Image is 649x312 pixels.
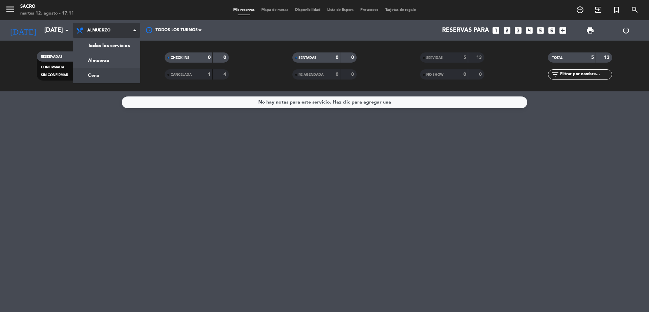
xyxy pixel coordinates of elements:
i: arrow_drop_down [63,26,71,35]
strong: 1 [208,72,211,77]
a: Almuerzo [73,53,140,68]
strong: 0 [351,55,355,60]
span: NO SHOW [426,73,443,76]
i: power_settings_new [622,26,630,35]
span: Reservas para [442,27,489,34]
span: CHECK INS [171,56,189,60]
span: Mapa de mesas [258,8,292,12]
strong: 5 [591,55,594,60]
span: CANCELADA [171,73,192,76]
i: exit_to_app [594,6,602,14]
span: Mis reservas [230,8,258,12]
i: looks_5 [536,26,545,35]
i: [DATE] [5,23,41,38]
div: LOG OUT [608,20,644,41]
strong: 0 [463,72,466,77]
span: SENTADAS [298,56,316,60]
span: RE AGENDADA [298,73,323,76]
a: Cena [73,68,140,83]
div: No hay notas para este servicio. Haz clic para agregar una [258,98,391,106]
i: search [631,6,639,14]
strong: 0 [208,55,211,60]
i: looks_two [503,26,511,35]
span: SERVIDAS [426,56,443,60]
strong: 13 [604,55,611,60]
i: filter_list [551,70,559,79]
span: TOTAL [552,56,562,60]
span: SIN CONFIRMAR [41,73,68,77]
i: menu [5,4,15,14]
i: turned_in_not [612,6,621,14]
i: add_circle_outline [576,6,584,14]
span: Pre-acceso [357,8,382,12]
div: Sacro [20,3,74,10]
i: add_box [558,26,567,35]
span: Tarjetas de regalo [382,8,419,12]
i: looks_6 [547,26,556,35]
i: looks_4 [525,26,534,35]
span: Almuerzo [87,28,111,33]
strong: 5 [463,55,466,60]
strong: 0 [336,55,338,60]
strong: 0 [223,55,227,60]
span: Lista de Espera [324,8,357,12]
span: print [586,26,594,35]
span: CONFIRMADA [41,66,64,69]
strong: 0 [351,72,355,77]
strong: 0 [336,72,338,77]
strong: 4 [223,72,227,77]
i: looks_3 [514,26,523,35]
button: menu [5,4,15,17]
strong: 13 [476,55,483,60]
span: RESERVADAS [41,55,63,59]
div: martes 12. agosto - 17:11 [20,10,74,17]
strong: 0 [479,72,483,77]
i: looks_one [491,26,500,35]
a: Todos los servicios [73,38,140,53]
input: Filtrar por nombre... [559,71,612,78]
span: Disponibilidad [292,8,324,12]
